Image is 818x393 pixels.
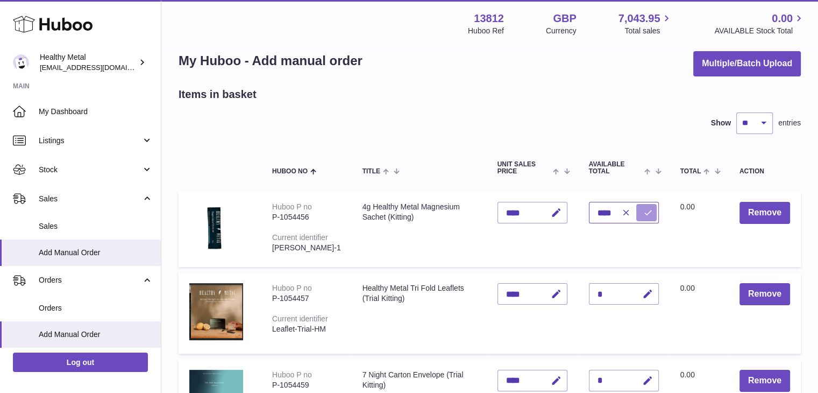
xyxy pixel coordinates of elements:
span: My Dashboard [39,107,153,117]
span: entries [778,118,801,128]
a: 7,043.95 Total sales [618,11,673,36]
div: Action [739,168,790,175]
button: Remove [739,202,790,224]
div: Huboo Ref [468,26,504,36]
span: 0.00 [680,202,695,211]
div: Current identifier [272,233,328,242]
div: P-1054459 [272,380,341,390]
span: AVAILABLE Total [589,161,642,175]
div: Huboo P no [272,284,312,292]
div: Currency [546,26,577,36]
td: 4g Healthy Metal Magnesium Sachet (Kitting) [352,191,487,267]
span: Stock [39,165,141,175]
span: AVAILABLE Stock Total [714,26,805,36]
span: Add Manual Order [39,248,153,258]
span: Add Manual Order [39,329,153,340]
span: Orders [39,275,141,285]
button: Remove [739,370,790,392]
a: Log out [13,353,148,372]
span: 0.00 [680,370,695,379]
img: internalAdmin-13812@internal.huboo.com [13,54,29,71]
img: 4g Healthy Metal Magnesium Sachet (Kitting) [189,202,243,254]
strong: 13812 [474,11,504,26]
strong: GBP [553,11,576,26]
div: Huboo P no [272,370,312,379]
label: Show [711,118,731,128]
div: P-1054457 [272,293,341,304]
span: Sales [39,194,141,204]
span: [EMAIL_ADDRESS][DOMAIN_NAME] [40,63,158,72]
span: Listings [39,136,141,146]
span: 0.00 [680,284,695,292]
span: Sales [39,221,153,231]
div: [PERSON_NAME]-1 [272,243,341,253]
span: Total [680,168,701,175]
td: Healthy Metal Tri Fold Leaflets (Trial Kitting) [352,272,487,354]
img: Healthy Metal Tri Fold Leaflets (Trial Kitting) [189,283,243,340]
div: Healthy Metal [40,52,137,73]
h2: Items in basket [179,87,257,102]
span: Huboo no [272,168,308,175]
h1: My Huboo - Add manual order [179,52,362,69]
span: Title [362,168,380,175]
span: 7,043.95 [618,11,660,26]
span: Unit Sales Price [497,161,551,175]
div: Leaflet-Trial-HM [272,324,341,334]
button: Multiple/Batch Upload [693,51,801,76]
a: 0.00 AVAILABLE Stock Total [714,11,805,36]
button: Remove [739,283,790,305]
span: Total sales [624,26,672,36]
span: Orders [39,303,153,313]
span: 0.00 [772,11,793,26]
div: Current identifier [272,314,328,323]
div: Huboo P no [272,202,312,211]
div: P-1054456 [272,212,341,222]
